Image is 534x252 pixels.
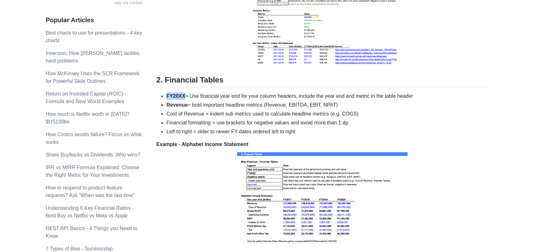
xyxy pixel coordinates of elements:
h2: 2. Financial Tables [156,75,488,87]
a: Inversion: How [PERSON_NAME] tackles hard problems [46,50,139,63]
a: Return on Invested Capital (ROIC) - Formula and Real World Examples [46,91,126,104]
a: Share Buybacks vs Dividends: Who wins? [46,152,140,157]
a: How to respond to product feature requests? Ask “When was the last time” [46,185,135,198]
a: IRR vs MIRR Formula Explained: Choose the Right Metric for Your Investments [46,165,139,178]
li: Cost of Revenue = indent sub metrics used to calculate headline metrics (e.g. COGS) [166,110,488,118]
a: ads via Carbon [46,0,143,6]
a: Best charts to use for presentations - 4 key charts [46,30,142,43]
strong: FY20XX [166,93,185,99]
li: = bold important headline metrics (Revenue, EBITDA, EBIT, NPAT) [166,101,488,109]
h3: Popular Articles [46,16,143,24]
li: Left to right = older to newer FY dates ordered left to right [166,128,488,136]
a: How Costco avoids failure? Focus on what sucks [46,132,141,145]
strong: Revenue [166,102,188,108]
a: REST API Basics - 4 Things you Need to Know [46,226,137,239]
li: = Use financial year end for your column headers, include the year end and metric in the table he... [166,92,488,100]
a: Understanding 6 Key Financial Ratios - Best Buy vs Netflix vs Meta vs Apple [46,205,133,218]
img: TABLE [235,148,409,247]
a: How much is Netflix worth in [DATE]? $US100bn [46,111,130,124]
a: How McKinsey Uses the SCR Framework for Powerful Slide Outlines [46,71,139,84]
li: Financial formatting = use brackets for negative values and avoid more than 1 dp [166,119,488,127]
strong: Example - Alphabet Income Statement [156,142,248,147]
